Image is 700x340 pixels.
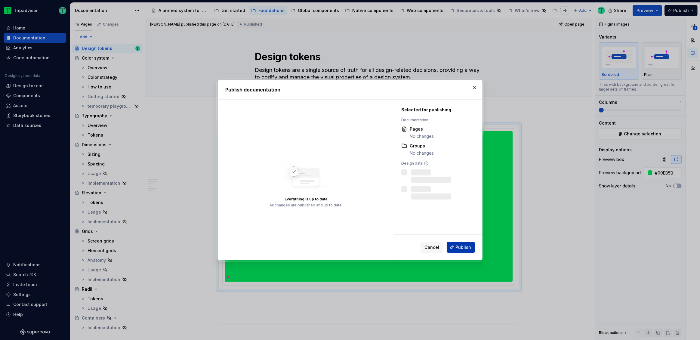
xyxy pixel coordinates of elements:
div: Groups [410,143,434,149]
div: Documentation [401,118,468,122]
div: Pages [410,126,434,132]
div: Selected for publishing [401,107,468,113]
div: No changes [410,133,434,139]
h2: Publish documentation [225,86,475,93]
span: Publish [455,244,471,250]
div: No changes [410,150,434,156]
div: Design data [401,161,468,166]
div: Everything is up to date [284,197,327,202]
button: Publish [447,242,475,253]
button: Cancel [421,242,443,253]
div: All changes are published and up to date. [269,203,342,208]
span: Cancel [424,244,439,250]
